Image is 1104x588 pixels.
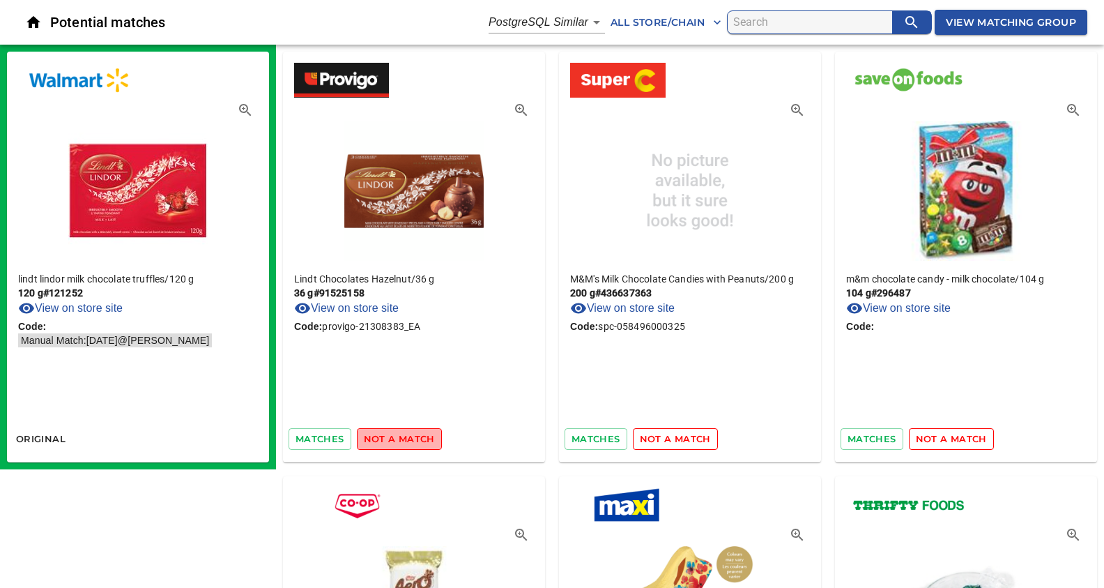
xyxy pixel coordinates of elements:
[18,332,212,349] span: Manual Match: [DATE] @ [PERSON_NAME]
[289,428,351,450] button: matches
[841,428,903,450] button: matches
[294,319,534,333] p: provigo-21308383_EA
[570,272,810,286] p: M&M's Milk Chocolate Candies with Peanuts / 200 g
[846,488,969,522] img: thriftyfoods.png
[364,431,435,447] span: not a match
[633,428,718,450] button: not a match
[570,488,693,522] img: maxi.png
[605,10,727,36] button: All Store/Chain
[18,272,258,286] p: lindt lindor milk chocolate truffles / 120 g
[640,431,711,447] span: not a match
[296,431,344,447] span: matches
[294,321,322,332] b: Code:
[570,319,810,333] p: spc-058496000325
[909,428,994,450] button: not a match
[946,14,1076,31] span: View Matching Group
[50,11,489,33] h6: Potential matches
[344,114,484,261] img: chocolates hazelnut
[570,63,666,98] img: superc.png
[357,428,442,450] button: not a match
[892,11,931,33] button: search
[294,286,534,300] p: 36 g # 91525158
[18,63,141,98] img: walmart.png
[294,488,417,522] img: coop.png
[620,114,760,261] img: milk chocolate candies with peanuts
[18,321,46,332] b: Code:
[935,10,1087,36] button: View Matching Group
[570,300,675,317] a: View on store site
[846,321,874,332] b: Code:
[896,114,1036,261] img: chocolate candy - milk chocolate
[68,114,208,261] img: lindor milk chocolate truffles
[572,431,620,447] span: matches
[489,11,605,33] div: PostgreSQL Similar
[611,14,721,31] span: All Store/Chain
[565,428,627,450] button: matches
[18,300,123,317] a: View on store site
[294,300,399,317] a: View on store site
[294,63,389,98] img: provigo.png
[846,63,969,98] img: save-on-foods.png
[13,428,69,450] button: Original
[846,286,1086,300] p: 104 g # 296487
[570,321,598,332] b: Code:
[489,16,588,28] em: PostgreSQL Similar
[17,6,50,39] button: Close
[848,431,896,447] span: matches
[294,272,534,286] p: Lindt Chocolates Hazelnut / 36 g
[18,286,258,300] p: 120 g # 121252
[846,300,951,317] a: View on store site
[733,11,892,33] input: search
[916,431,987,447] span: not a match
[846,272,1086,286] p: m&m chocolate candy - milk chocolate / 104 g
[570,286,810,300] p: 200 g # 436637363
[16,431,66,447] span: Original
